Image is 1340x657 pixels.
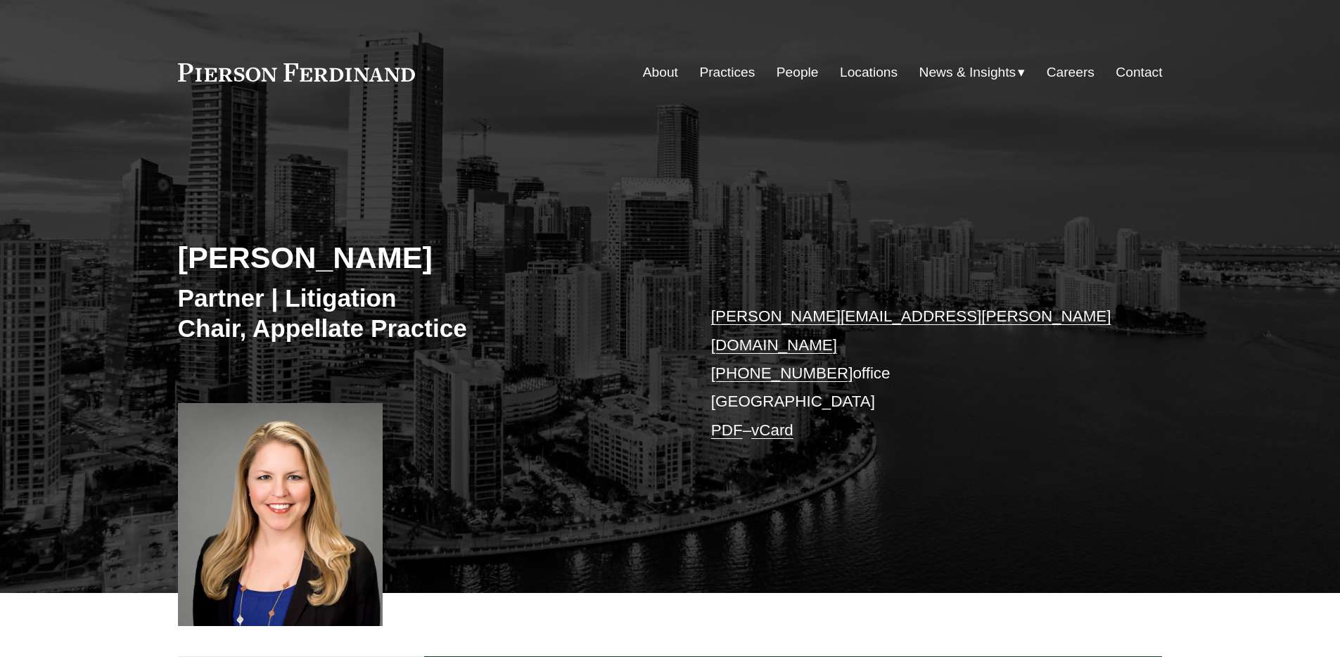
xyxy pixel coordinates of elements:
span: News & Insights [919,60,1016,85]
p: office [GEOGRAPHIC_DATA] – [711,302,1121,445]
a: Locations [840,59,898,86]
a: vCard [751,421,793,439]
a: Practices [699,59,755,86]
a: Contact [1116,59,1162,86]
a: PDF [711,421,743,439]
h3: Partner | Litigation Chair, Appellate Practice [178,283,670,344]
a: People [777,59,819,86]
a: Careers [1047,59,1095,86]
a: [PHONE_NUMBER] [711,364,853,382]
a: About [643,59,678,86]
h2: [PERSON_NAME] [178,239,670,276]
a: folder dropdown [919,59,1026,86]
a: [PERSON_NAME][EMAIL_ADDRESS][PERSON_NAME][DOMAIN_NAME] [711,307,1111,353]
